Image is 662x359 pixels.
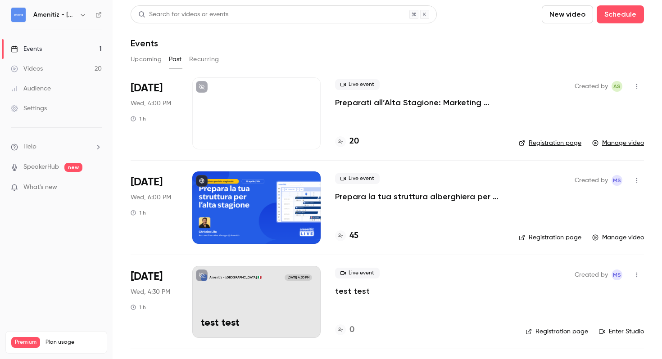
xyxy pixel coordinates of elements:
[335,135,359,148] a: 20
[592,233,644,242] a: Manage video
[131,287,170,296] span: Wed, 4:30 PM
[335,97,504,108] a: Preparati all’Alta Stagione: Marketing fondamentale per Hotel
[519,233,581,242] a: Registration page
[131,38,158,49] h1: Events
[575,175,608,186] span: Created by
[11,8,26,22] img: Amenitiz - Italia 🇮🇹
[335,79,380,90] span: Live event
[131,99,171,108] span: Wed, 4:00 PM
[597,5,644,23] button: Schedule
[11,84,51,93] div: Audience
[542,5,593,23] button: New video
[285,274,312,281] span: [DATE] 4:30 PM
[612,175,622,186] span: Maria Serra
[131,193,171,202] span: Wed, 6:00 PM
[11,142,102,152] li: help-dropdown-opener
[189,52,219,67] button: Recurring
[613,81,621,92] span: AS
[192,266,321,338] a: test testAmenitiz - [GEOGRAPHIC_DATA] 🇮🇹[DATE] 4:30 PMtest test
[612,81,622,92] span: Antonio Sottosanti
[131,81,163,95] span: [DATE]
[519,139,581,148] a: Registration page
[131,304,146,311] div: 1 h
[138,10,228,19] div: Search for videos or events
[131,171,178,243] div: Apr 16 Wed, 6:00 PM (Europe/Madrid)
[131,209,146,216] div: 1 h
[335,268,380,278] span: Live event
[612,269,622,280] span: Maria Serra
[349,230,358,242] h4: 45
[201,318,312,329] p: test test
[335,230,358,242] a: 45
[209,275,262,280] p: Amenitiz - [GEOGRAPHIC_DATA] 🇮🇹
[23,142,36,152] span: Help
[613,269,621,280] span: MS
[335,191,504,202] a: Prepara la tua struttura alberghiera per l’alta stagione
[131,52,162,67] button: Upcoming
[23,162,59,172] a: SpeakerHub
[11,104,47,113] div: Settings
[23,183,57,192] span: What's new
[131,175,163,189] span: [DATE]
[592,139,644,148] a: Manage video
[349,135,359,148] h4: 20
[45,339,101,346] span: Plan usage
[335,286,370,296] a: test test
[335,173,380,184] span: Live event
[169,52,182,67] button: Past
[131,266,178,338] div: Apr 16 Wed, 4:30 PM (Europe/Madrid)
[131,115,146,122] div: 1 h
[131,269,163,284] span: [DATE]
[613,175,621,186] span: MS
[91,184,102,192] iframe: Noticeable Trigger
[33,10,76,19] h6: Amenitiz - [GEOGRAPHIC_DATA] 🇮🇹
[64,163,82,172] span: new
[599,327,644,336] a: Enter Studio
[11,337,40,348] span: Premium
[335,324,354,336] a: 0
[349,324,354,336] h4: 0
[11,64,43,73] div: Videos
[575,81,608,92] span: Created by
[575,269,608,280] span: Created by
[526,327,588,336] a: Registration page
[131,77,178,149] div: May 21 Wed, 4:00 PM (Europe/Madrid)
[11,45,42,54] div: Events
